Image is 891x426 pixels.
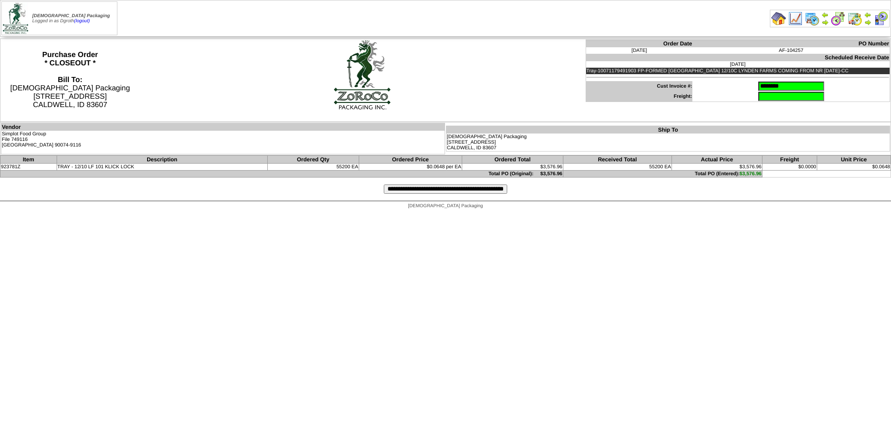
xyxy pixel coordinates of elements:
td: Total PO (Entered): [563,171,762,178]
th: Received Total [563,156,671,164]
td: [DATE] [586,47,692,54]
span: [DEMOGRAPHIC_DATA] Packaging [32,13,110,19]
td: 55200 EA [563,164,671,171]
th: Ordered Qty [267,156,359,164]
th: Ship To [446,126,890,134]
strong: Bill To: [58,76,83,84]
img: arrowright.gif [864,19,872,26]
th: Item [0,156,57,164]
img: arrowright.gif [821,19,829,26]
th: Ordered Total [462,156,563,164]
td: [DATE] [586,61,890,68]
td: Tray-10071179491903 FP-FORMED [GEOGRAPHIC_DATA] 12/10C LYNDEN FARMS COMING FROM NR [DATE]-CC [586,68,890,74]
td: $0.0648 [817,164,891,171]
td: [DEMOGRAPHIC_DATA] Packaging [STREET_ADDRESS] CALDWELL, ID 83607 [446,134,890,152]
span: $3,576.96 [740,164,762,170]
th: PO Number [692,40,890,48]
td: Total PO (Original): $3,576.96 [0,171,563,178]
td: Freight: [586,91,692,102]
td: 55200 EA [267,164,359,171]
td: Cust Invoice #: [586,81,692,91]
img: calendarinout.gif [847,11,862,26]
span: Logged in as Dgroth [32,13,110,24]
img: calendarblend.gif [831,11,846,26]
img: arrowleft.gif [864,11,872,19]
th: Scheduled Receive Date [586,54,890,61]
img: calendarcustomer.gif [873,11,888,26]
td: $3,576.96 [462,164,563,171]
td: AF-104257 [692,47,890,54]
td: Simplot Food Group File 749116 [GEOGRAPHIC_DATA] 90074-9116 [1,131,445,154]
td: $0.0648 per EA [359,164,462,171]
img: zoroco-logo-small.webp [3,3,28,34]
th: Description [57,156,267,164]
th: Unit Price [817,156,891,164]
img: logoBig.jpg [333,39,391,110]
span: [DEMOGRAPHIC_DATA] Packaging [408,203,483,209]
a: (logout) [74,19,90,24]
span: [DEMOGRAPHIC_DATA] Packaging [STREET_ADDRESS] CALDWELL, ID 83607 [10,76,130,109]
img: home.gif [771,11,786,26]
th: Purchase Order * CLOSEOUT * [0,39,140,122]
td: 923781Z [0,164,57,171]
th: Actual Price [671,156,762,164]
th: Ordered Price [359,156,462,164]
span: $3,576.96 [740,171,762,177]
th: Vendor [1,123,445,131]
img: arrowleft.gif [821,11,829,19]
th: Freight [762,156,817,164]
span: $0.0000 [798,164,816,170]
td: TRAY - 12/10 LF 101 KLICK LOCK [57,164,267,171]
img: calendarprod.gif [805,11,820,26]
th: Order Date [586,40,692,48]
img: line_graph.gif [788,11,803,26]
